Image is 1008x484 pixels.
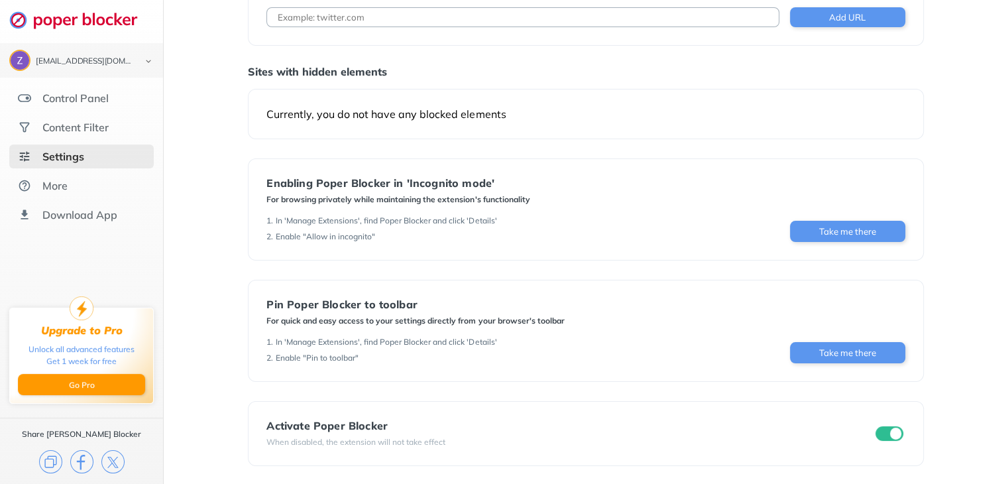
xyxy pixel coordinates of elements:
img: upgrade-to-pro.svg [70,296,93,320]
div: 2 . [266,231,273,242]
img: ACg8ocJ_BMzL9wIbcr760nsF9e_MBlT1QbiLSUn0zo5bo8MaaJwW_g=s96-c [11,51,29,70]
img: logo-webpage.svg [9,11,152,29]
div: Activate Poper Blocker [266,420,445,432]
div: For quick and easy access to your settings directly from your browser's toolbar [266,316,564,326]
div: Unlock all advanced features [28,343,135,355]
img: about.svg [18,179,31,192]
div: More [42,179,68,192]
div: 1 . [266,215,273,226]
img: copy.svg [39,450,62,473]
div: Upgrade to Pro [41,324,123,337]
div: Content Filter [42,121,109,134]
button: Add URL [790,7,905,27]
div: 1 . [266,337,273,347]
img: features.svg [18,91,31,105]
img: x.svg [101,450,125,473]
input: Example: twitter.com [266,7,779,27]
button: Go Pro [18,374,145,395]
div: When disabled, the extension will not take effect [266,437,445,448]
button: Take me there [790,221,905,242]
div: Enable "Pin to toolbar" [276,353,359,363]
div: Enabling Poper Blocker in 'Incognito mode' [266,177,530,189]
div: For browsing privately while maintaining the extension's functionality [266,194,530,205]
img: chevron-bottom-black.svg [140,54,156,68]
div: 2 . [266,353,273,363]
div: In 'Manage Extensions', find Poper Blocker and click 'Details' [276,337,496,347]
img: settings-selected.svg [18,150,31,163]
div: Get 1 week for free [46,355,117,367]
div: Settings [42,150,84,163]
div: Enable "Allow in incognito" [276,231,375,242]
div: bzack3223@gmail.com [36,57,134,66]
img: facebook.svg [70,450,93,473]
div: Pin Poper Blocker to toolbar [266,298,564,310]
div: Share [PERSON_NAME] Blocker [22,429,141,440]
div: In 'Manage Extensions', find Poper Blocker and click 'Details' [276,215,496,226]
div: Currently, you do not have any blocked elements [266,107,905,121]
div: Download App [42,208,117,221]
img: download-app.svg [18,208,31,221]
button: Take me there [790,342,905,363]
div: Control Panel [42,91,109,105]
div: Sites with hidden elements [248,65,923,78]
img: social.svg [18,121,31,134]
